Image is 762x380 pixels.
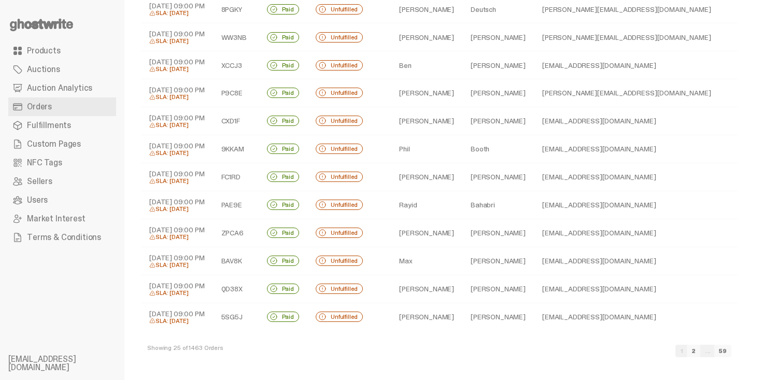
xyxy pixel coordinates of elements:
[27,159,62,167] span: NFC Tags
[8,153,116,172] a: NFC Tags
[149,38,205,45] div: SLA: [DATE]
[213,79,259,107] td: P9C8E
[267,256,299,266] div: Paid
[213,303,259,330] td: 5SG5J
[316,284,363,294] div: Unfulfilled
[149,262,205,269] div: SLA: [DATE]
[267,284,299,294] div: Paid
[267,4,299,15] div: Paid
[213,51,259,79] td: XCCJ3
[316,88,363,98] div: Unfulfilled
[27,215,86,223] span: Market Interest
[27,47,61,55] span: Products
[8,60,116,79] a: Auctions
[391,23,462,51] td: [PERSON_NAME]
[27,177,52,186] span: Sellers
[316,200,363,210] div: Unfulfilled
[391,107,462,135] td: [PERSON_NAME]
[149,150,205,157] div: SLA: [DATE]
[462,247,534,275] td: [PERSON_NAME]
[149,122,205,129] div: SLA: [DATE]
[391,247,462,275] td: Max
[141,51,213,79] td: [DATE] 09:00 PM
[149,178,205,185] div: SLA: [DATE]
[462,51,534,79] td: [PERSON_NAME]
[316,172,363,182] div: Unfulfilled
[213,23,259,51] td: WW3NB
[149,318,205,325] div: SLA: [DATE]
[462,219,534,247] td: [PERSON_NAME]
[462,275,534,303] td: [PERSON_NAME]
[462,135,534,163] td: Booth
[149,234,205,241] div: SLA: [DATE]
[141,303,213,330] td: [DATE] 09:00 PM
[213,191,259,219] td: PAE9E
[8,116,116,135] a: Fulfillments
[391,163,462,191] td: [PERSON_NAME]
[267,60,299,71] div: Paid
[462,23,534,51] td: [PERSON_NAME]
[316,256,363,266] div: Unfulfilled
[316,32,363,43] div: Unfulfilled
[391,219,462,247] td: [PERSON_NAME]
[213,107,259,135] td: CXD1F
[267,88,299,98] div: Paid
[267,200,299,210] div: Paid
[8,79,116,97] a: Auction Analytics
[141,247,213,275] td: [DATE] 09:00 PM
[149,290,205,297] div: SLA: [DATE]
[213,275,259,303] td: QD38X
[8,97,116,116] a: Orders
[149,10,205,17] div: SLA: [DATE]
[213,163,259,191] td: FC1RD
[316,4,363,15] div: Unfulfilled
[149,206,205,213] div: SLA: [DATE]
[462,191,534,219] td: Bahabri
[462,163,534,191] td: [PERSON_NAME]
[213,247,259,275] td: BAV8K
[149,94,205,101] div: SLA: [DATE]
[714,345,731,357] a: 59
[149,66,205,73] div: SLA: [DATE]
[267,312,299,322] div: Paid
[267,228,299,238] div: Paid
[462,303,534,330] td: [PERSON_NAME]
[462,107,534,135] td: [PERSON_NAME]
[27,140,81,148] span: Custom Pages
[141,79,213,107] td: [DATE] 09:00 PM
[391,51,462,79] td: Ben
[141,191,213,219] td: [DATE] 09:00 PM
[27,103,52,111] span: Orders
[147,345,223,353] div: Showing 25 of 1463 Orders
[316,144,363,154] div: Unfulfilled
[316,228,363,238] div: Unfulfilled
[8,135,116,153] a: Custom Pages
[8,355,133,372] li: [EMAIL_ADDRESS][DOMAIN_NAME]
[267,144,299,154] div: Paid
[27,233,101,242] span: Terms & Conditions
[267,172,299,182] div: Paid
[8,209,116,228] a: Market Interest
[391,275,462,303] td: [PERSON_NAME]
[213,135,259,163] td: 9KKAM
[8,191,116,209] a: Users
[213,219,259,247] td: ZPCA6
[27,121,71,130] span: Fulfillments
[267,116,299,126] div: Paid
[391,135,462,163] td: Phil
[141,107,213,135] td: [DATE] 09:00 PM
[141,163,213,191] td: [DATE] 09:00 PM
[8,172,116,191] a: Sellers
[391,79,462,107] td: [PERSON_NAME]
[391,191,462,219] td: Rayid
[141,23,213,51] td: [DATE] 09:00 PM
[141,219,213,247] td: [DATE] 09:00 PM
[316,116,363,126] div: Unfulfilled
[316,60,363,71] div: Unfulfilled
[141,275,213,303] td: [DATE] 09:00 PM
[27,84,92,92] span: Auction Analytics
[687,345,700,357] a: 2
[391,303,462,330] td: [PERSON_NAME]
[141,135,213,163] td: [DATE] 09:00 PM
[462,79,534,107] td: [PERSON_NAME]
